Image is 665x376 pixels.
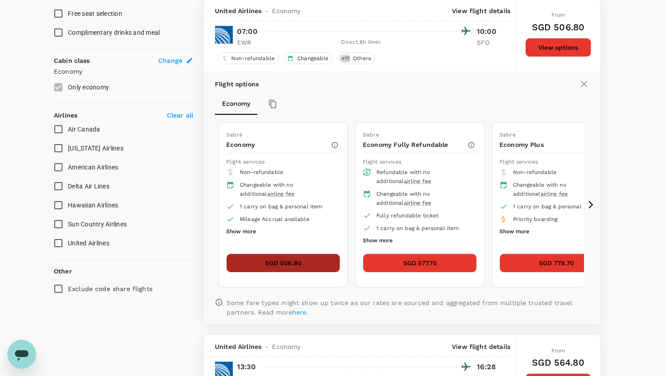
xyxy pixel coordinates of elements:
[292,309,307,316] a: here
[54,112,77,119] strong: Airlines
[532,355,584,370] h6: SGD 564.80
[272,342,300,351] span: Economy
[54,267,72,276] p: Other
[240,216,309,222] span: Mileage Accrual available
[376,225,459,231] span: 1 carry on bag & personal item
[261,6,272,15] span: -
[226,132,242,138] span: Sabre
[227,298,589,316] p: Some fare types might show up twice as our rates are sourced and aggregated from multiple trusted...
[551,348,565,354] span: From
[404,200,432,206] span: airline fee
[68,221,127,228] span: Sun Country Airlines
[551,12,565,18] span: From
[513,203,596,210] span: 1 carry on bag & personal item
[513,169,556,175] span: Non-refundable
[340,55,351,62] span: + 11
[513,181,606,199] div: Changeable with no additional
[376,190,470,208] div: Changeable with no additional
[167,111,193,120] p: Clear all
[294,55,332,62] span: Changeable
[215,93,257,115] button: Economy
[240,203,323,210] span: 1 carry on bag & personal item
[363,235,393,247] button: Show more
[261,342,272,351] span: -
[68,284,152,293] p: Exclude code share flights
[237,362,256,372] p: 13:30
[349,55,375,62] span: Others
[68,84,109,91] span: Only economy
[68,29,160,36] span: Complimentary drinks and meal
[452,6,510,15] p: View flight details
[68,164,118,171] span: American Airlines
[226,254,340,273] button: SGD 506.80
[525,38,591,57] button: View options
[158,56,182,65] span: Change
[513,216,558,222] span: Priority boarding
[226,140,331,149] p: Economy
[267,191,295,197] span: airline fee
[452,342,510,351] p: View flight details
[215,342,261,351] span: United Airlines
[477,38,499,47] p: SFO
[68,202,118,209] span: Hawaiian Airlines
[215,6,261,15] span: United Airlines
[272,6,300,15] span: Economy
[265,38,457,47] div: Direct , 6h 0min
[237,26,257,37] p: 07:00
[363,140,467,149] p: Economy Fully Refundable
[337,52,375,64] div: +11Others
[68,240,109,247] span: United Airlines
[240,181,333,199] div: Changeable with no additional
[68,183,109,190] span: Delta Air Lines
[54,67,193,76] p: Economy
[376,212,438,219] span: Fully refundable ticket
[532,20,585,34] h6: SGD 506.80
[215,80,259,89] p: Flight options
[7,340,36,369] iframe: Button to launch messaging window
[68,126,100,133] span: Air Canada
[215,26,233,44] img: UA
[217,52,279,64] div: Non-refundable
[226,226,256,238] button: Show more
[363,159,401,165] span: Flight services
[499,254,613,273] button: SGD 778.70
[363,254,477,273] button: SGD 577.70
[404,178,432,184] span: airline fee
[499,159,538,165] span: Flight services
[499,226,529,238] button: Show more
[237,38,260,47] p: EWR
[228,55,278,62] span: Non-refundable
[68,10,122,17] span: Free seat selection
[68,145,123,152] span: [US_STATE] Airlines
[499,132,516,138] span: Sabre
[226,159,265,165] span: Flight services
[240,169,283,175] span: Non-refundable
[283,52,333,64] div: Changeable
[54,57,90,64] strong: Cabin class
[477,26,499,37] p: 10:00
[541,191,568,197] span: airline fee
[376,168,470,186] div: Refundable with no additional
[477,362,499,372] p: 16:28
[499,140,604,149] p: Economy Plus
[363,132,379,138] span: Sabre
